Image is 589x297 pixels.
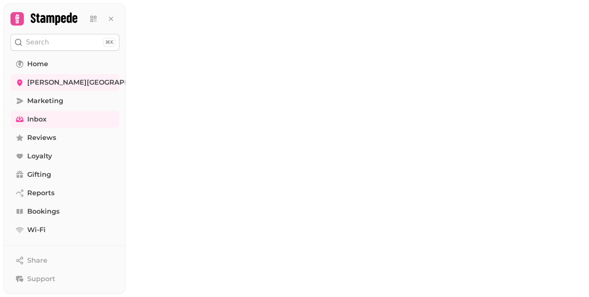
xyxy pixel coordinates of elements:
button: Share [10,252,119,269]
button: Support [10,271,119,287]
div: ⌘K [103,38,116,47]
span: Inbox [27,114,46,124]
a: Bookings [10,203,119,220]
span: Wi-Fi [27,225,46,235]
span: Share [27,256,47,266]
span: Loyalty [27,151,52,161]
span: Reports [27,188,54,198]
span: Home [27,59,48,69]
a: [PERSON_NAME][GEOGRAPHIC_DATA] [10,74,119,91]
a: Marketing [10,93,119,109]
span: Bookings [27,207,59,217]
span: Reviews [27,133,56,143]
p: Search [26,37,49,47]
a: Reviews [10,129,119,146]
span: Gifting [27,170,51,180]
a: Loyalty [10,148,119,165]
span: [PERSON_NAME][GEOGRAPHIC_DATA] [27,77,161,88]
a: Reports [10,185,119,201]
a: Inbox [10,111,119,128]
a: Gifting [10,166,119,183]
button: Search⌘K [10,34,119,51]
span: Marketing [27,96,63,106]
a: Wi-Fi [10,222,119,238]
span: Support [27,274,55,284]
a: Home [10,56,119,72]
